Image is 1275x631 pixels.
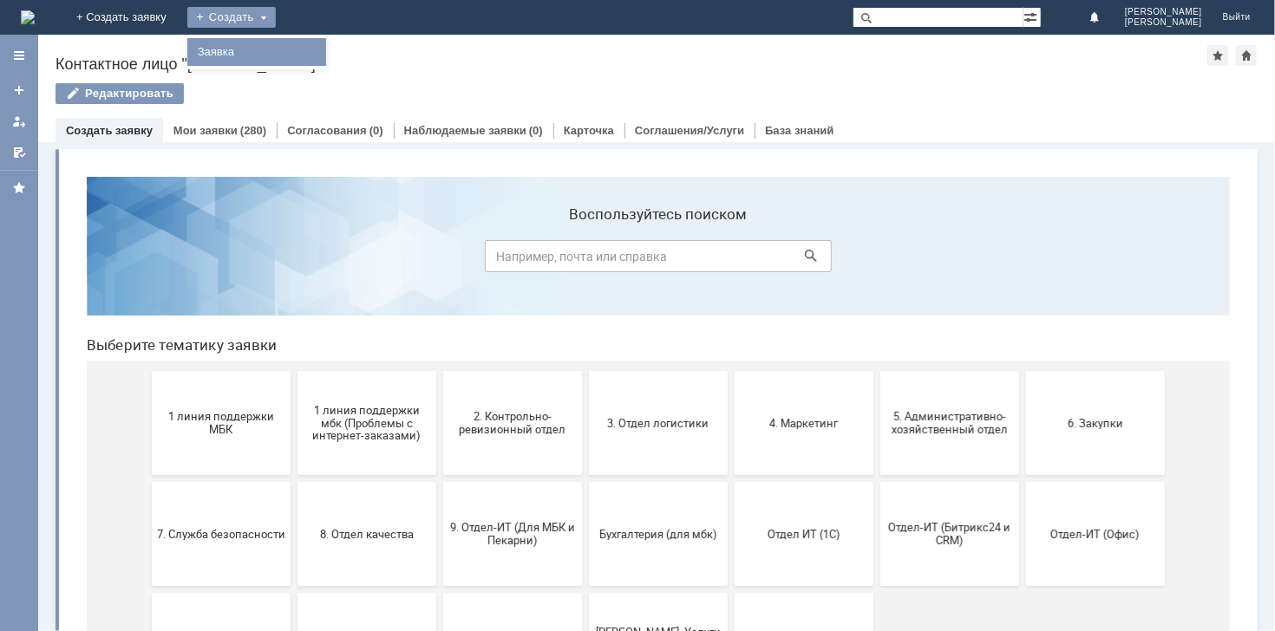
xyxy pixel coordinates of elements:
div: Сделать домашней страницей [1236,45,1257,66]
button: Отдел ИТ (1С) [662,319,801,423]
span: [PERSON_NAME]. Услуги ИТ для МБК (оформляет L1) [521,462,650,501]
span: 4. Маркетинг [667,253,795,266]
span: Финансовый отдел [84,475,212,488]
span: не актуален [667,475,795,488]
span: 7. Служба безопасности [84,364,212,377]
header: Выберите тематику заявки [14,173,1157,191]
span: Расширенный поиск [1023,8,1041,24]
div: (0) [369,124,383,137]
div: Контактное лицо "[PERSON_NAME]" [56,55,1207,73]
span: 8. Отдел качества [230,364,358,377]
button: Франчайзинг [225,430,363,534]
a: Заявка [191,42,323,62]
span: Франчайзинг [230,475,358,488]
button: 4. Маркетинг [662,208,801,312]
button: [PERSON_NAME]. Услуги ИТ для МБК (оформляет L1) [516,430,655,534]
span: 9. Отдел-ИТ (Для МБК и Пекарни) [376,358,504,384]
span: Отдел ИТ (1С) [667,364,795,377]
button: 7. Служба безопасности [79,319,218,423]
div: (0) [529,124,543,137]
a: База знаний [765,124,834,137]
button: 6. Закупки [953,208,1092,312]
span: 3. Отдел логистики [521,253,650,266]
span: Бухгалтерия (для мбк) [521,364,650,377]
button: не актуален [662,430,801,534]
button: 1 линия поддержки МБК [79,208,218,312]
a: Мои согласования [5,139,33,166]
button: Финансовый отдел [79,430,218,534]
a: Перейти на домашнюю страницу [21,10,35,24]
button: 5. Административно-хозяйственный отдел [807,208,946,312]
a: Создать заявку [5,76,33,104]
button: Отдел-ИТ (Битрикс24 и CRM) [807,319,946,423]
a: Согласования [287,124,367,137]
div: Создать [187,7,276,28]
a: Соглашения/Услуги [635,124,744,137]
div: Добавить в избранное [1207,45,1228,66]
img: logo [21,10,35,24]
span: [PERSON_NAME] [1125,7,1202,17]
span: 1 линия поддержки МБК [84,247,212,273]
a: Мои заявки [5,107,33,135]
label: Воспользуйтесь поиском [412,42,759,60]
button: 2. Контрольно-ревизионный отдел [370,208,509,312]
input: Например, почта или справка [412,77,759,109]
span: 5. Административно-хозяйственный отдел [813,247,941,273]
span: 2. Контрольно-ревизионный отдел [376,247,504,273]
div: (280) [240,124,266,137]
a: Мои заявки [173,124,238,137]
a: Наблюдаемые заявки [404,124,526,137]
span: 6. Закупки [958,253,1087,266]
button: Бухгалтерия (для мбк) [516,319,655,423]
span: 1 линия поддержки мбк (Проблемы с интернет-заказами) [230,240,358,279]
a: Карточка [564,124,614,137]
span: Отдел-ИТ (Офис) [958,364,1087,377]
button: 9. Отдел-ИТ (Для МБК и Пекарни) [370,319,509,423]
button: Это соглашение не активно! [370,430,509,534]
span: Это соглашение не активно! [376,469,504,495]
button: 1 линия поддержки мбк (Проблемы с интернет-заказами) [225,208,363,312]
button: 3. Отдел логистики [516,208,655,312]
span: [PERSON_NAME] [1125,17,1202,28]
button: Отдел-ИТ (Офис) [953,319,1092,423]
button: 8. Отдел качества [225,319,363,423]
span: Отдел-ИТ (Битрикс24 и CRM) [813,358,941,384]
a: Создать заявку [66,124,153,137]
